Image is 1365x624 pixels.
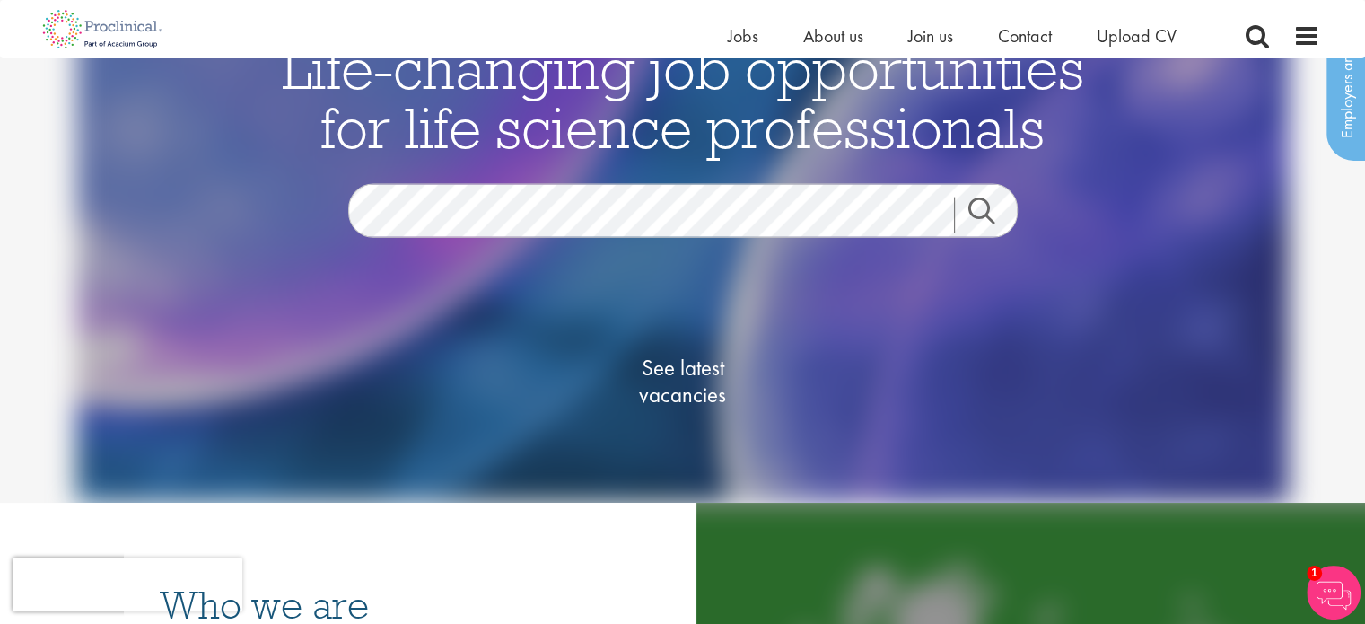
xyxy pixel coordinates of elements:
[803,24,863,48] a: About us
[282,32,1084,163] span: Life-changing job opportunities for life science professionals
[998,24,1052,48] a: Contact
[1307,566,1322,581] span: 1
[1097,24,1177,48] a: Upload CV
[728,24,758,48] a: Jobs
[954,198,1031,233] a: Job search submit button
[13,558,242,611] iframe: reCAPTCHA
[593,355,773,409] span: See latest vacancies
[1307,566,1361,620] img: Chatbot
[908,24,953,48] a: Join us
[593,283,773,480] a: See latestvacancies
